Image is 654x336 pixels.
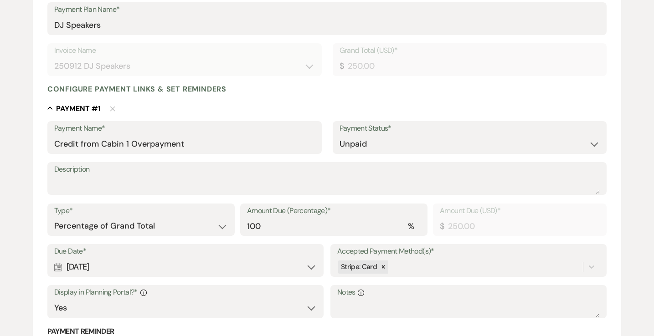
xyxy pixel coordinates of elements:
div: $ [440,220,444,233]
label: Grand Total (USD)* [340,44,600,57]
label: Invoice Name [54,44,315,57]
div: % [408,220,414,233]
label: Amount Due (Percentage)* [247,204,421,218]
label: Payment Status* [340,122,600,135]
label: Description [54,163,600,176]
h5: Payment # 1 [56,104,101,114]
label: Amount Due (USD)* [440,204,600,218]
button: Payment #1 [47,104,101,113]
div: [DATE] [54,258,317,276]
label: Due Date* [54,245,317,258]
label: Payment Plan Name* [54,3,600,16]
div: $ [340,60,344,72]
label: Notes [337,286,600,299]
label: Type* [54,204,228,218]
span: Stripe: Card [341,262,377,271]
label: Payment Name* [54,122,315,135]
label: Accepted Payment Method(s)* [337,245,600,258]
h4: Configure payment links & set reminders [47,84,227,94]
label: Display in Planning Portal?* [54,286,317,299]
